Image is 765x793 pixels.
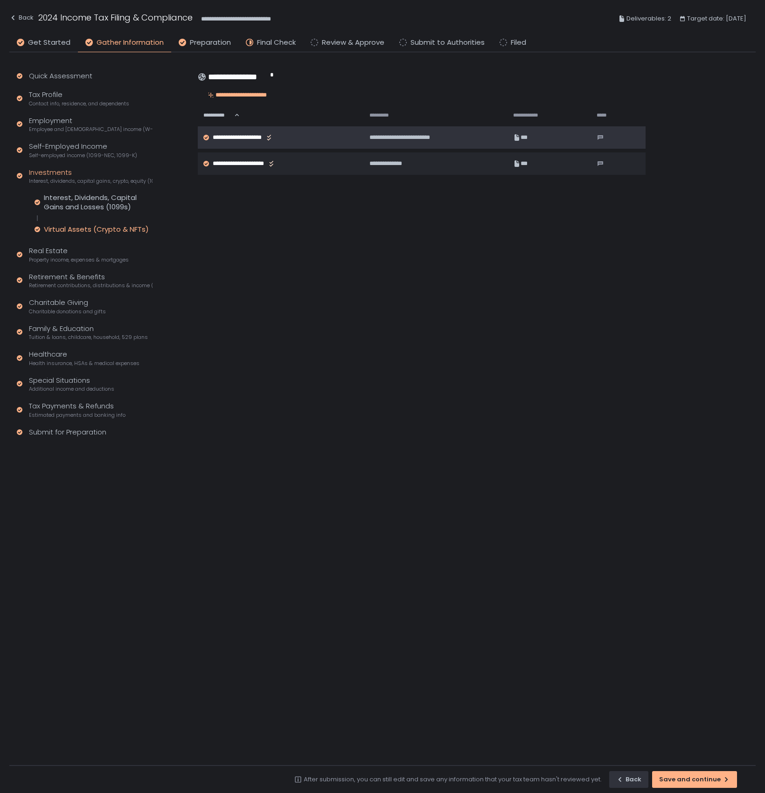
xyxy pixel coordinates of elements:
[29,282,153,289] span: Retirement contributions, distributions & income (1099-R, 5498)
[97,37,164,48] span: Gather Information
[304,775,602,784] div: After submission, you can still edit and save any information that your tax team hasn't reviewed ...
[687,13,746,24] span: Target date: [DATE]
[29,141,137,159] div: Self-Employed Income
[29,178,153,185] span: Interest, dividends, capital gains, crypto, equity (1099s, K-1s)
[29,427,106,438] div: Submit for Preparation
[410,37,485,48] span: Submit to Authorities
[29,90,129,107] div: Tax Profile
[616,775,641,784] div: Back
[29,308,106,315] span: Charitable donations and gifts
[626,13,671,24] span: Deliverables: 2
[29,401,125,419] div: Tax Payments & Refunds
[29,246,129,263] div: Real Estate
[257,37,296,48] span: Final Check
[29,167,153,185] div: Investments
[511,37,526,48] span: Filed
[9,11,34,27] button: Back
[609,771,648,788] button: Back
[29,116,153,133] div: Employment
[29,349,139,367] div: Healthcare
[29,375,114,393] div: Special Situations
[29,334,148,341] span: Tuition & loans, childcare, household, 529 plans
[29,126,153,133] span: Employee and [DEMOGRAPHIC_DATA] income (W-2s)
[29,152,137,159] span: Self-employed income (1099-NEC, 1099-K)
[9,12,34,23] div: Back
[190,37,231,48] span: Preparation
[29,71,92,82] div: Quick Assessment
[29,324,148,341] div: Family & Education
[29,412,125,419] span: Estimated payments and banking info
[29,297,106,315] div: Charitable Giving
[29,386,114,393] span: Additional income and deductions
[28,37,70,48] span: Get Started
[659,775,730,784] div: Save and continue
[29,272,153,290] div: Retirement & Benefits
[29,360,139,367] span: Health insurance, HSAs & medical expenses
[29,100,129,107] span: Contact info, residence, and dependents
[38,11,193,24] h1: 2024 Income Tax Filing & Compliance
[29,256,129,263] span: Property income, expenses & mortgages
[652,771,737,788] button: Save and continue
[44,193,153,212] div: Interest, Dividends, Capital Gains and Losses (1099s)
[322,37,384,48] span: Review & Approve
[44,225,149,234] div: Virtual Assets (Crypto & NFTs)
